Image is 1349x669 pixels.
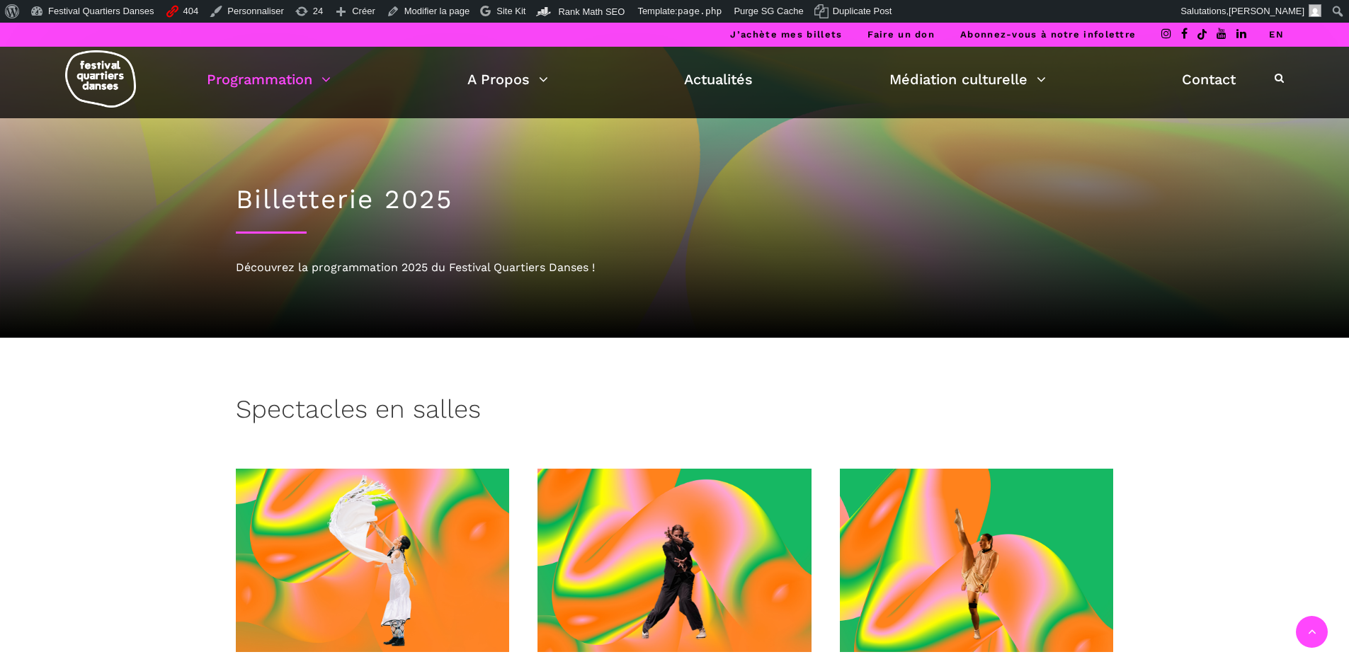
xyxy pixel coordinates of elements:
[558,6,625,17] span: Rank Math SEO
[889,67,1046,91] a: Médiation culturelle
[1269,29,1284,40] a: EN
[207,67,331,91] a: Programmation
[678,6,722,16] span: page.php
[236,258,1114,277] div: Découvrez la programmation 2025 du Festival Quartiers Danses !
[1229,6,1304,16] span: [PERSON_NAME]
[236,394,481,430] h3: Spectacles en salles
[496,6,525,16] span: Site Kit
[684,67,753,91] a: Actualités
[960,29,1136,40] a: Abonnez-vous à notre infolettre
[867,29,935,40] a: Faire un don
[730,29,842,40] a: J’achète mes billets
[236,184,1114,215] h1: Billetterie 2025
[467,67,548,91] a: A Propos
[65,50,136,108] img: logo-fqd-med
[1182,67,1236,91] a: Contact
